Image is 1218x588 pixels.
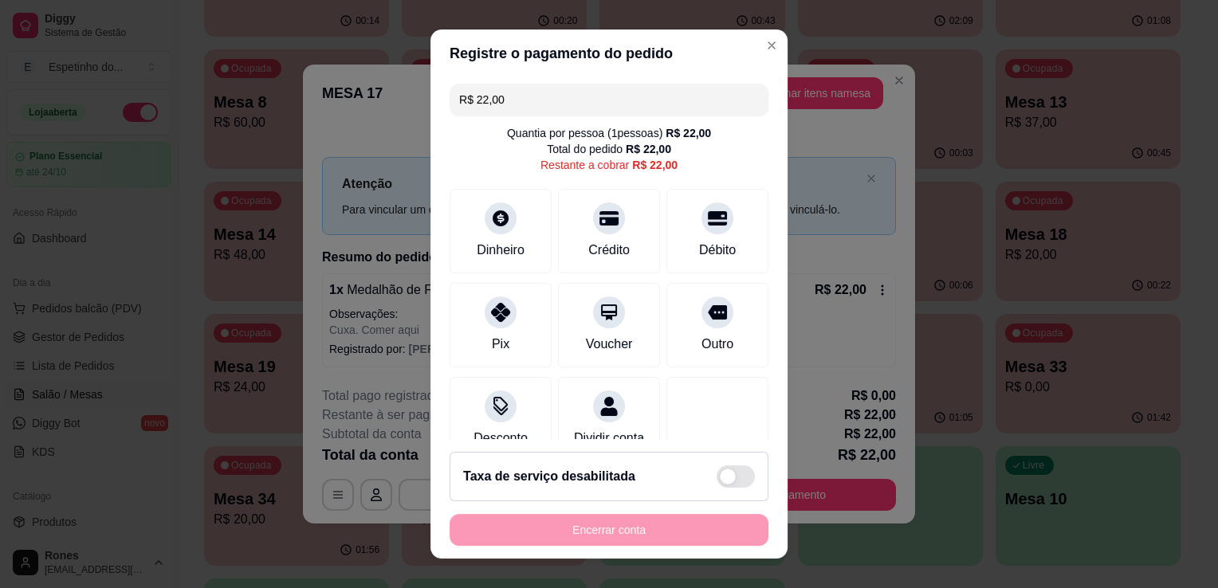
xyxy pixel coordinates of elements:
[430,29,788,77] header: Registre o pagamento do pedido
[759,33,784,58] button: Close
[459,84,759,116] input: Ex.: hambúrguer de cordeiro
[574,429,644,448] div: Dividir conta
[586,335,633,354] div: Voucher
[701,335,733,354] div: Outro
[507,125,711,141] div: Quantia por pessoa ( 1 pessoas)
[588,241,630,260] div: Crédito
[492,335,509,354] div: Pix
[626,141,671,157] div: R$ 22,00
[477,241,525,260] div: Dinheiro
[547,141,671,157] div: Total do pedido
[666,125,711,141] div: R$ 22,00
[632,157,678,173] div: R$ 22,00
[463,467,635,486] h2: Taxa de serviço desabilitada
[473,429,528,448] div: Desconto
[699,241,736,260] div: Débito
[540,157,678,173] div: Restante a cobrar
